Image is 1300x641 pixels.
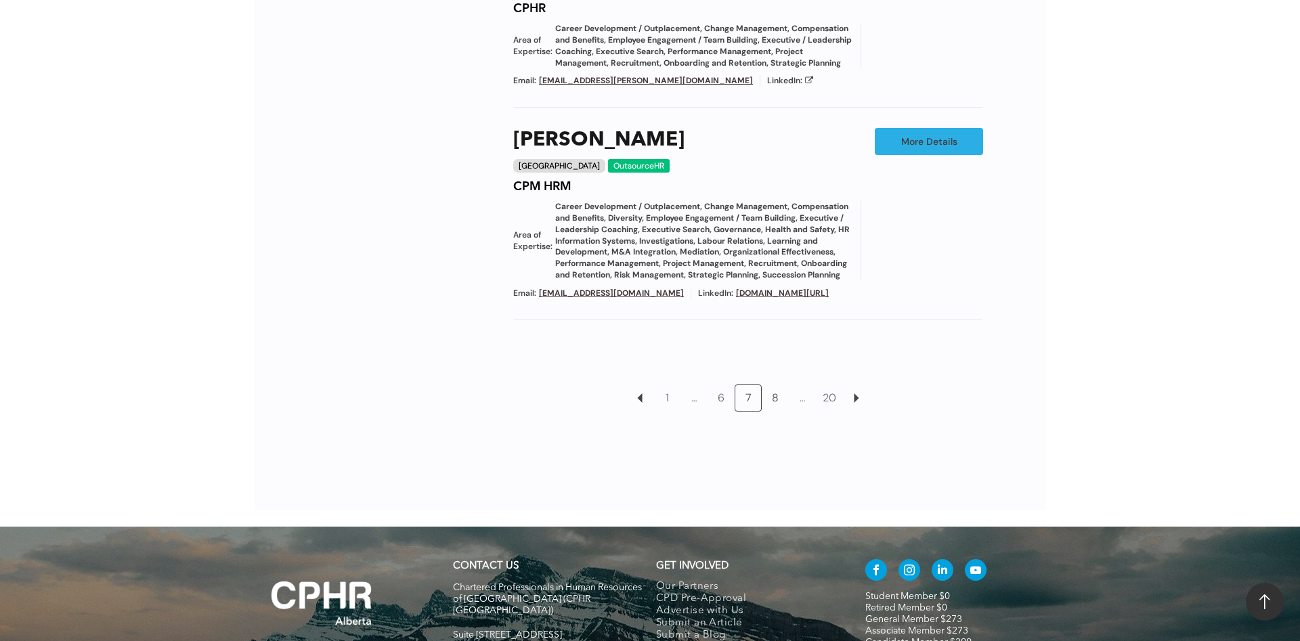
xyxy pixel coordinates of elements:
[656,581,837,593] a: Our Partners
[453,561,519,571] a: CONTACT US
[513,75,536,87] span: Email:
[513,35,552,58] span: Area of Expertise:
[513,128,685,152] a: [PERSON_NAME]
[865,603,947,613] a: Retired Member $0
[898,559,920,584] a: instagram
[453,583,642,615] span: Chartered Professionals in Human Resources of [GEOGRAPHIC_DATA] (CPHR [GEOGRAPHIC_DATA])
[865,559,887,584] a: facebook
[681,385,707,411] a: …
[513,229,552,252] span: Area of Expertise:
[656,617,837,629] a: Submit an Article
[865,626,968,636] a: Associate Member $273
[513,179,571,194] h4: CPM HRM
[608,159,670,173] div: OutsourceHR
[513,159,605,173] div: [GEOGRAPHIC_DATA]
[817,385,842,411] a: 20
[698,288,733,299] span: LinkedIn:
[762,385,788,411] a: 8
[453,630,562,640] span: Suite [STREET_ADDRESS]
[656,561,729,571] span: GET INVOLVED
[539,288,684,299] a: [EMAIL_ADDRESS][DOMAIN_NAME]
[865,592,950,601] a: Student Member $0
[875,128,983,155] a: More Details
[965,559,987,584] a: youtube
[736,288,829,299] a: [DOMAIN_NAME][URL]
[708,385,734,411] a: 6
[654,385,680,411] a: 1
[656,593,837,605] a: CPD Pre-Approval
[932,559,953,584] a: linkedin
[789,385,815,411] a: …
[539,75,753,86] a: [EMAIL_ADDRESS][PERSON_NAME][DOMAIN_NAME]
[656,605,837,617] a: Advertise with Us
[735,385,761,411] a: 7
[767,75,802,87] span: LinkedIn:
[513,288,536,299] span: Email:
[555,23,854,68] span: Career Development / Outplacement, Change Management, Compensation and Benefits, Employee Engagem...
[513,1,546,16] h4: CPHR
[865,615,962,624] a: General Member $273
[555,201,854,281] span: Career Development / Outplacement, Change Management, Compensation and Benefits, Diversity, Emplo...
